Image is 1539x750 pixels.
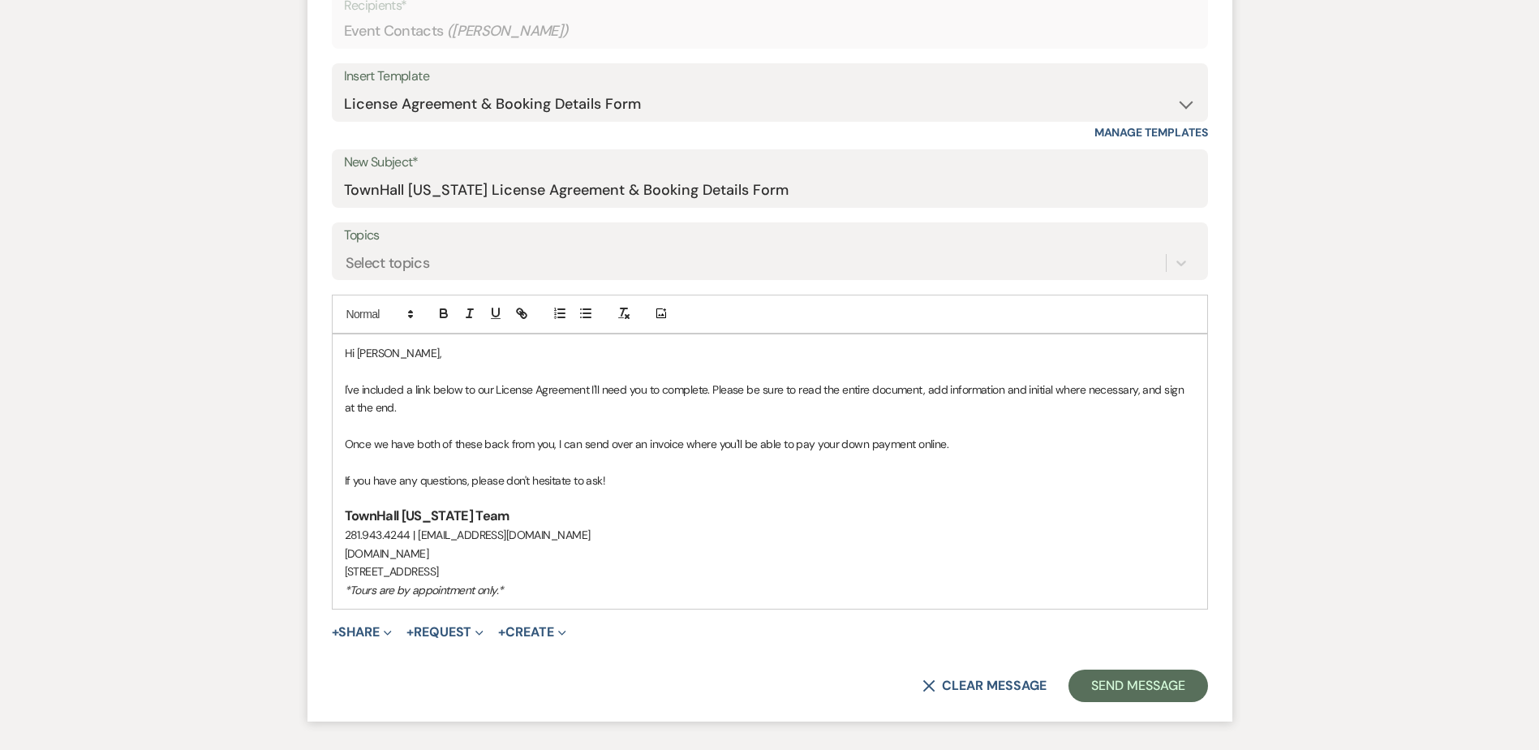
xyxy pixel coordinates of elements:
[345,472,1195,489] p: If you have any questions, please don't hesitate to ask!
[346,252,430,274] div: Select topics
[344,65,1196,88] div: Insert Template
[345,562,1195,580] p: [STREET_ADDRESS]
[345,344,1195,362] p: Hi [PERSON_NAME],
[332,626,339,639] span: +
[344,151,1196,175] label: New Subject*
[922,679,1046,692] button: Clear message
[406,626,484,639] button: Request
[344,224,1196,248] label: Topics
[447,20,569,42] span: ( [PERSON_NAME] )
[498,626,505,639] span: +
[1068,670,1207,702] button: Send Message
[344,15,1196,47] div: Event Contacts
[345,526,1195,544] p: 281.943.4244 | [EMAIL_ADDRESS][DOMAIN_NAME]
[345,381,1195,417] p: I've included a link below to our License Agreement I'll need you to complete. Please be sure to ...
[332,626,393,639] button: Share
[345,545,1195,562] p: [DOMAIN_NAME]
[345,583,504,597] em: *Tours are by appointment only.*
[498,626,565,639] button: Create
[345,507,509,524] strong: TownHall [US_STATE] Team
[1094,125,1208,140] a: Manage Templates
[406,626,414,639] span: +
[345,435,1195,453] p: Once we have both of these back from you, I can send over an invoice where you'll be able to pay ...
